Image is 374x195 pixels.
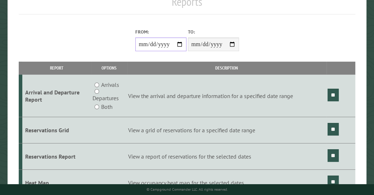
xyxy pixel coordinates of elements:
label: Arrivals [101,80,119,89]
small: © Campground Commander LLC. All rights reserved. [147,187,228,192]
label: To: [188,28,239,35]
label: From: [135,28,186,35]
label: Departures [93,94,119,102]
th: Options [91,62,127,74]
th: Report [22,62,91,74]
td: View a grid of reservations for a specified date range [127,117,326,143]
td: Arrival and Departure Report [22,75,91,117]
th: Description [127,62,326,74]
td: View a report of reservations for the selected dates [127,143,326,169]
td: View the arrival and departure information for a specified date range [127,75,326,117]
td: Reservations Grid [22,117,91,143]
td: Reservations Report [22,143,91,169]
label: Both [101,102,112,111]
